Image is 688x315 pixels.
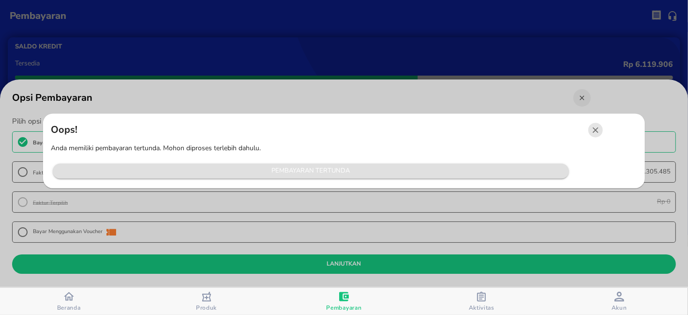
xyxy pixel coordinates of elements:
[327,304,362,312] span: Pembayaran
[469,304,494,312] span: Aktivitas
[51,143,637,154] p: Anda memiliki pembayaran tertunda. Mohon diproses terlebih dahulu.
[57,304,81,312] span: Beranda
[51,122,588,139] h5: Oops!
[612,304,627,312] span: Akun
[196,304,217,312] span: Produk
[58,166,564,177] span: Pembayaran Tertunda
